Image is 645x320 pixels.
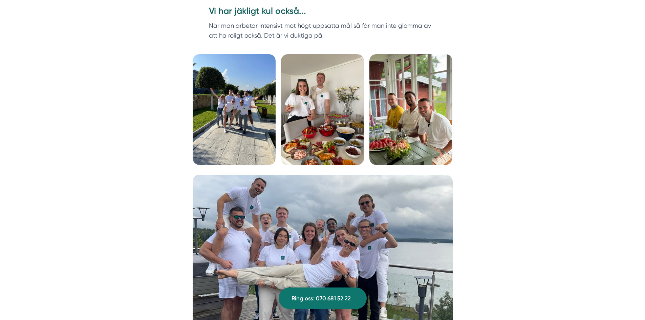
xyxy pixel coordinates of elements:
img: Bild på Smartproduktion – webbyråer i Borlänge [281,54,364,165]
p: När man arbetar intensivt mot högt uppsatta mål så får man inte glömma av att ha roligt också. De... [209,21,436,41]
img: Bild på Smartproduktion – webbyråer i Dalarnas län [193,54,276,165]
h3: Vi har jäkligt kul också... [209,5,436,21]
a: Ring oss: 070 681 52 22 [279,287,367,309]
span: Ring oss: 070 681 52 22 [292,294,351,303]
img: Företagsbild på Smartproduktion – webbyråer i Dalarnas län [369,54,452,165]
